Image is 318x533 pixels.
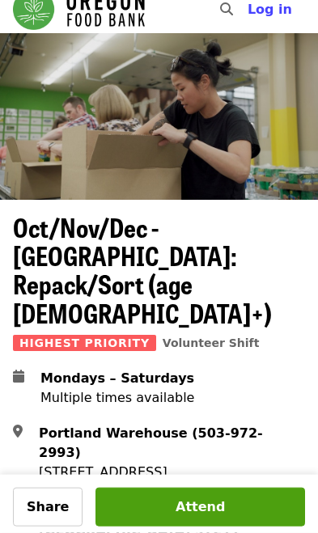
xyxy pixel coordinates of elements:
strong: Portland Warehouse (503-972-2993) [39,425,263,460]
i: calendar icon [13,369,24,384]
div: [STREET_ADDRESS] [39,463,292,482]
button: Attend [95,488,305,527]
i: search icon [220,2,233,17]
i: map-marker-alt icon [13,424,23,439]
a: Volunteer Shift [163,336,260,349]
button: Share [13,488,83,527]
span: Log in [248,2,292,17]
div: Multiple times available [40,388,194,408]
strong: Mondays – Saturdays [40,370,194,386]
span: Highest Priority [13,335,156,351]
span: Share [27,499,69,514]
span: Oct/Nov/Dec - [GEOGRAPHIC_DATA]: Repack/Sort (age [DEMOGRAPHIC_DATA]+) [13,208,272,332]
